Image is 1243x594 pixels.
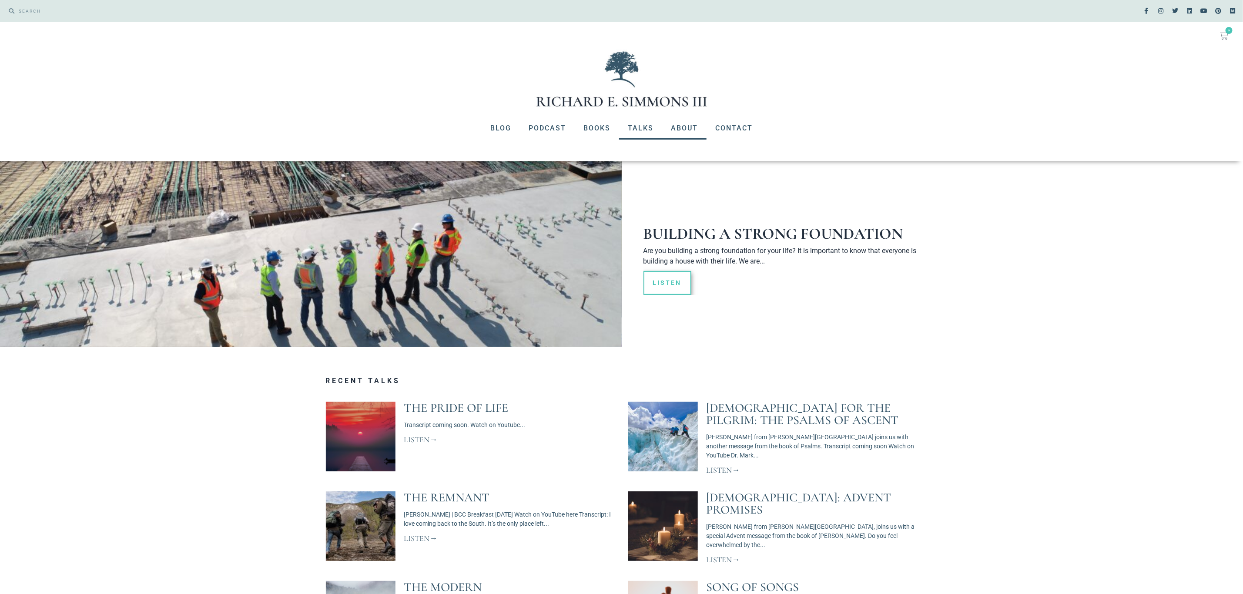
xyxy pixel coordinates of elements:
[619,117,662,140] a: Talks
[575,117,619,140] a: Books
[14,4,617,17] input: SEARCH
[326,377,918,384] h3: Recent Talks
[404,534,438,543] a: Read more about The Remnant
[707,522,918,550] p: [PERSON_NAME] from [PERSON_NAME][GEOGRAPHIC_DATA], joins us with a special Advent message from th...
[643,224,903,243] a: Building A Strong Foundation
[662,117,707,140] a: About
[707,465,740,475] a: Read more about Psalms for the Pilgrim: The Psalms of Ascent
[707,117,761,140] a: Contact
[1226,27,1233,34] span: 0
[482,117,520,140] a: Blog
[643,271,691,295] a: Read more about Building A Strong Foundation
[707,400,899,427] a: [DEMOGRAPHIC_DATA] for the Pilgrim: The Psalms of Ascent
[643,246,922,267] p: Are you building a strong foundation for your life? It is important to know that everyone is buil...
[707,555,740,564] a: Read more about Isaiah: Advent Promises
[404,400,509,415] a: The Pride of Life
[707,433,918,460] p: [PERSON_NAME] from [PERSON_NAME][GEOGRAPHIC_DATA] joins us with another message from the book of ...
[404,510,615,528] p: [PERSON_NAME] | BCC Breakfast [DATE] Watch on YouTube here Transcript: I love coming back to the ...
[404,435,438,444] a: Read more about The Pride of Life
[520,117,575,140] a: Podcast
[404,490,490,505] a: The Remnant
[1209,26,1239,45] a: 0
[404,420,615,430] p: Transcript coming soon. Watch on Youtube
[707,490,891,517] a: [DEMOGRAPHIC_DATA]: Advent Promises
